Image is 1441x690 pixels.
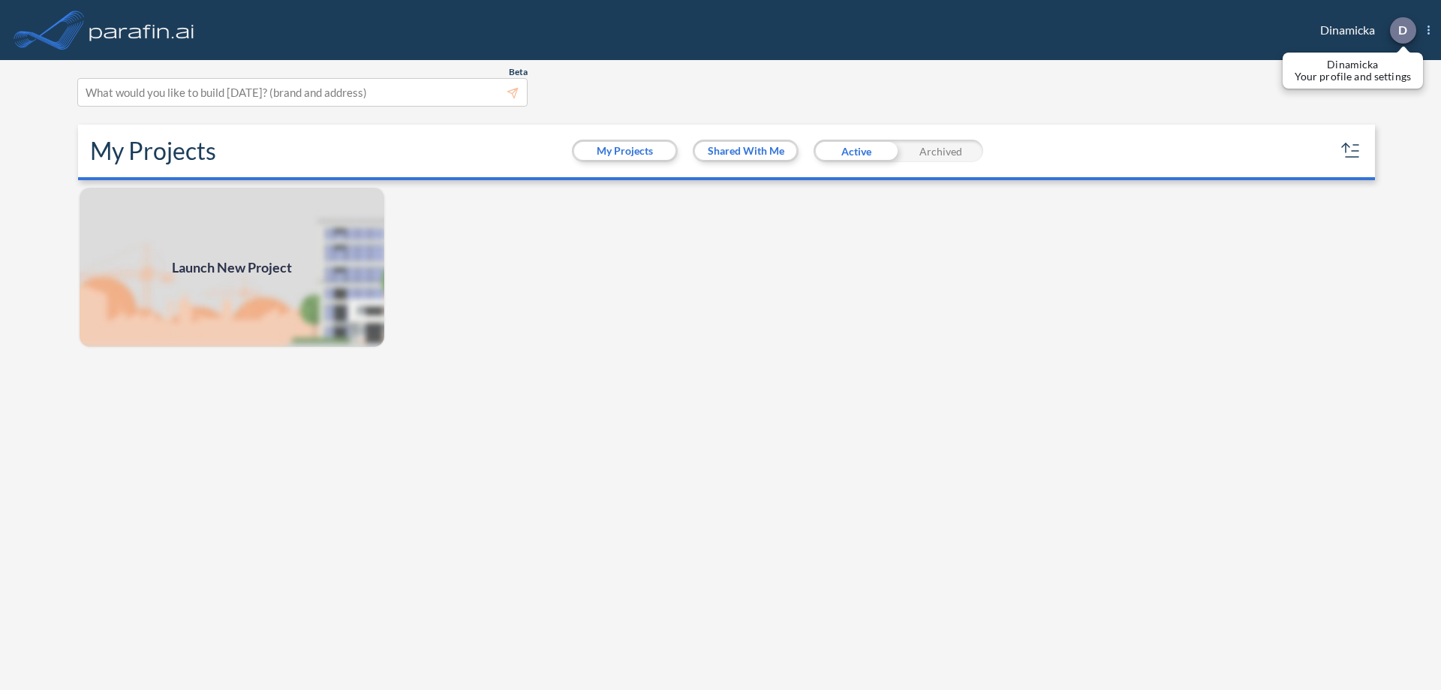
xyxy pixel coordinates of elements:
[1295,71,1411,83] p: Your profile and settings
[172,258,292,278] span: Launch New Project
[78,186,386,348] a: Launch New Project
[695,142,796,160] button: Shared With Me
[574,142,675,160] button: My Projects
[509,66,528,78] span: Beta
[78,186,386,348] img: add
[90,137,216,165] h2: My Projects
[1298,17,1430,44] div: Dinamicka
[1339,139,1363,163] button: sort
[1398,23,1407,37] p: D
[86,15,197,45] img: logo
[898,140,983,162] div: Archived
[1295,59,1411,71] p: Dinamicka
[814,140,898,162] div: Active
